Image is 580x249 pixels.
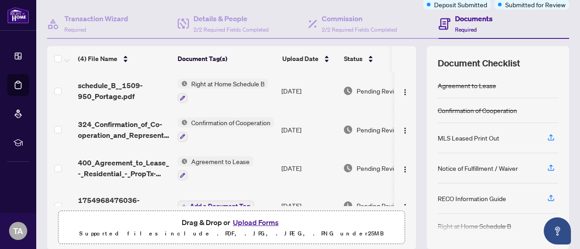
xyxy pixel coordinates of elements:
[182,216,281,228] span: Drag & Drop or
[438,193,506,203] div: RECO Information Guide
[78,80,170,102] span: schedule_B__1509-950_Portage.pdf
[188,117,274,127] span: Confirmation of Cooperation
[282,54,319,64] span: Upload Date
[438,57,520,70] span: Document Checklist
[343,201,353,211] img: Document Status
[193,13,269,24] h4: Details & People
[278,71,339,110] td: [DATE]
[178,201,254,211] button: Add a Document Tag
[74,46,174,71] th: (4) File Name
[322,26,397,33] span: 2/2 Required Fields Completed
[278,110,339,149] td: [DATE]
[398,198,412,213] button: Logo
[188,156,253,166] span: Agreement to Lease
[190,203,250,209] span: Add a Document Tag
[178,200,254,211] button: Add a Document Tag
[178,117,188,127] img: Status Icon
[64,228,399,239] p: Supported files include .PDF, .JPG, .JPEG, .PNG under 25 MB
[230,216,281,228] button: Upload Forms
[278,149,339,188] td: [DATE]
[343,163,353,173] img: Document Status
[13,225,23,237] span: TA
[455,26,477,33] span: Required
[401,166,409,173] img: Logo
[357,163,402,173] span: Pending Review
[398,161,412,175] button: Logo
[322,13,397,24] h4: Commission
[64,13,128,24] h4: Transaction Wizard
[544,217,571,244] button: Open asap
[398,122,412,137] button: Logo
[438,133,499,143] div: MLS Leased Print Out
[438,163,518,173] div: Notice of Fulfillment / Waiver
[343,125,353,135] img: Document Status
[401,89,409,96] img: Logo
[357,86,402,96] span: Pending Review
[7,7,29,23] img: logo
[78,157,170,179] span: 400_Agreement_to_Lease_-_Residential_-_PropTx-[PERSON_NAME].pdf
[178,156,253,181] button: Status IconAgreement to Lease
[401,203,409,211] img: Logo
[398,84,412,98] button: Logo
[174,46,279,71] th: Document Tag(s)
[455,13,493,24] h4: Documents
[340,46,417,71] th: Status
[178,79,268,103] button: Status IconRight at Home Schedule B
[279,46,340,71] th: Upload Date
[401,127,409,134] img: Logo
[438,80,496,90] div: Agreement to Lease
[344,54,362,64] span: Status
[278,188,339,224] td: [DATE]
[178,117,274,142] button: Status IconConfirmation of Cooperation
[78,119,170,141] span: 324_Confirmation_of_Co-operation_and_Representation_-_Tenant_Landlord_-_PropTx-[PERSON_NAME].pdf
[188,79,268,89] span: Right at Home Schedule B
[357,201,402,211] span: Pending Review
[193,26,269,33] span: 2/2 Required Fields Completed
[357,125,402,135] span: Pending Review
[64,26,86,33] span: Required
[438,221,511,231] div: Right at Home Schedule B
[78,54,117,64] span: (4) File Name
[178,156,188,166] img: Status Icon
[438,105,517,115] div: Confirmation of Cooperation
[58,211,405,244] span: Drag & Drop orUpload FormsSupported files include .PDF, .JPG, .JPEG, .PNG under25MB
[182,204,186,208] span: plus
[78,195,170,216] span: 1754968476036-DepositReceiptforunit1509.jpeg
[178,79,188,89] img: Status Icon
[343,86,353,96] img: Document Status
